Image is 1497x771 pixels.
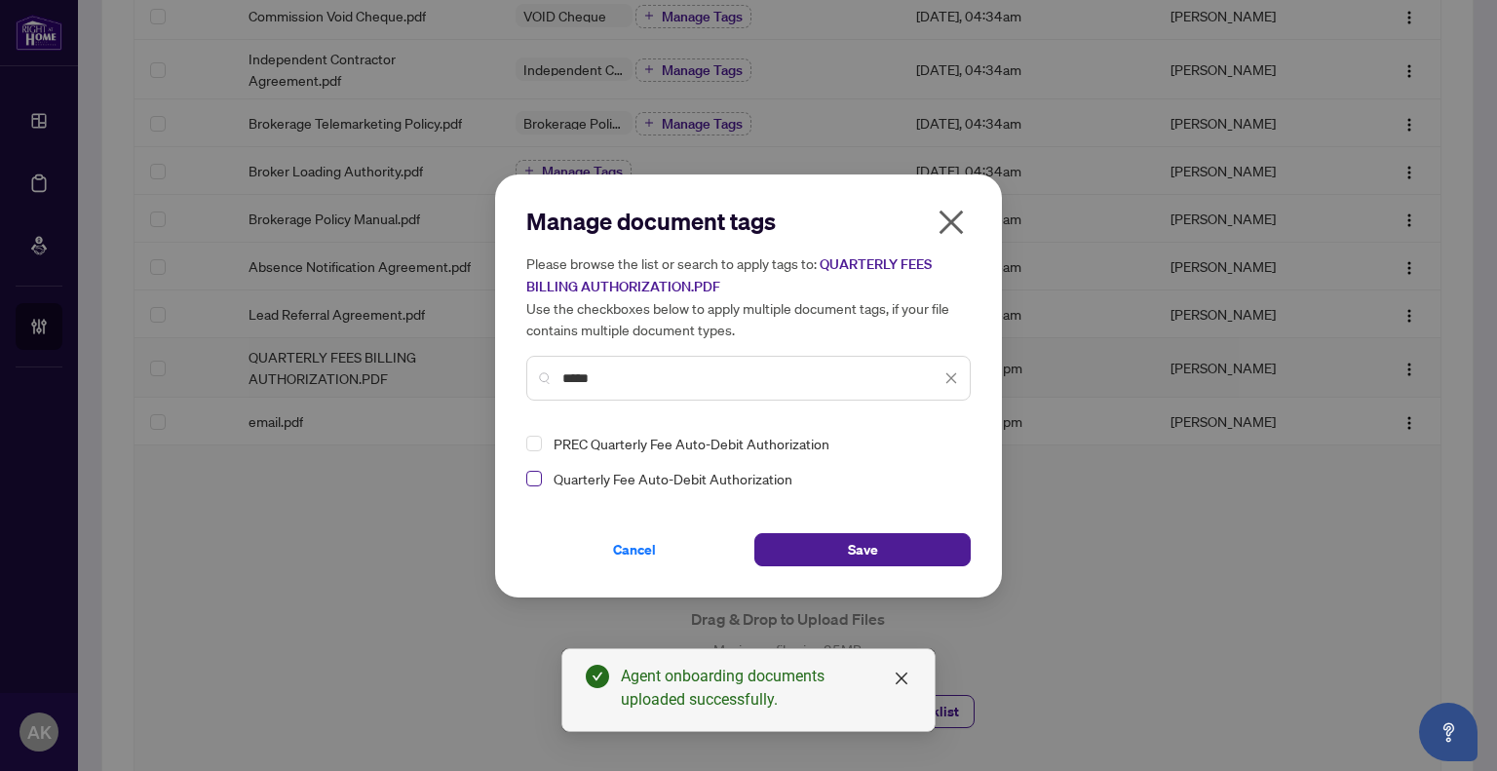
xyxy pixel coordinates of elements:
[754,533,971,566] button: Save
[526,533,743,566] button: Cancel
[613,534,656,565] span: Cancel
[526,471,542,486] span: Select Quarterly Fee Auto-Debit Authorization
[546,467,959,490] span: Quarterly Fee Auto-Debit Authorization
[586,665,609,688] span: check-circle
[848,534,878,565] span: Save
[891,668,912,689] a: Close
[526,255,932,295] span: QUARTERLY FEES BILLING AUTHORIZATION.PDF
[894,671,909,686] span: close
[1419,703,1478,761] button: Open asap
[526,206,971,237] h2: Manage document tags
[554,432,829,455] span: PREC Quarterly Fee Auto-Debit Authorization
[621,665,911,712] div: Agent onboarding documents uploaded successfully.
[944,371,958,385] span: close
[554,467,792,490] span: Quarterly Fee Auto-Debit Authorization
[936,207,967,238] span: close
[526,436,542,451] span: Select PREC Quarterly Fee Auto-Debit Authorization
[526,252,971,340] h5: Please browse the list or search to apply tags to: Use the checkboxes below to apply multiple doc...
[546,432,959,455] span: PREC Quarterly Fee Auto-Debit Authorization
